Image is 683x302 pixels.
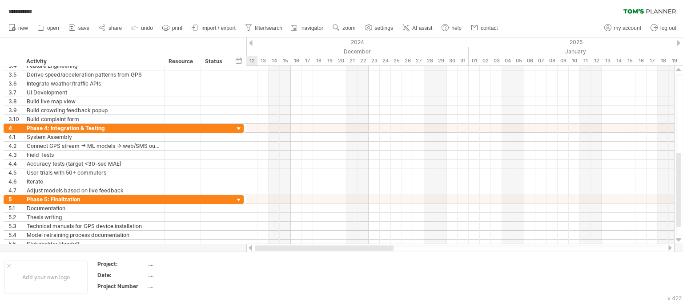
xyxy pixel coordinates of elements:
[613,56,624,65] div: Tuesday, 14 January 2025
[342,25,355,31] span: zoom
[435,56,446,65] div: Sunday, 29 December 2024
[324,56,335,65] div: Thursday, 19 December 2024
[491,56,502,65] div: Friday, 3 January 2025
[18,25,28,31] span: new
[8,79,22,88] div: 3.6
[591,56,602,65] div: Sunday, 12 January 2025
[313,56,324,65] div: Wednesday, 18 December 2024
[26,57,159,66] div: Activity
[439,22,464,34] a: help
[289,22,326,34] a: navigator
[246,56,257,65] div: Thursday, 12 December 2024
[524,56,535,65] div: Monday, 6 January 2025
[27,168,160,177] div: User trials with 50+ commuters
[8,159,22,168] div: 4.4
[8,213,22,221] div: 5.2
[8,88,22,97] div: 3.7
[108,25,122,31] span: share
[27,142,160,150] div: Connect GPS stream → ML models → web/SMS outputs
[330,22,358,34] a: zoom
[27,115,160,123] div: Build complaint form
[660,25,676,31] span: log out
[27,97,160,106] div: Build live map view
[481,25,498,31] span: contact
[8,177,22,186] div: 4.6
[124,47,469,56] div: December 2024
[446,56,458,65] div: Monday, 30 December 2024
[97,260,146,268] div: Project:
[27,159,160,168] div: Accuracy tests (target <30-sec MAE)
[8,70,22,79] div: 3.5
[97,282,146,290] div: Project Number
[27,70,160,79] div: Derive speed/acceleration patterns from GPS
[169,57,196,66] div: Resource
[375,25,393,31] span: settings
[469,22,501,34] a: contact
[346,56,358,65] div: Saturday, 21 December 2024
[558,56,569,65] div: Thursday, 9 January 2025
[27,240,160,248] div: Stakeholder Handoff
[291,56,302,65] div: Monday, 16 December 2024
[27,79,160,88] div: Integrate weather/traffic APIs
[27,204,160,212] div: Documentation
[27,124,160,132] div: Phase 4: Integration & Testing
[667,295,682,302] div: v 422
[160,22,185,34] a: print
[648,22,679,34] a: log out
[480,56,491,65] div: Thursday, 2 January 2025
[148,271,223,279] div: ....
[189,22,238,34] a: import / export
[201,25,236,31] span: import / export
[27,195,160,204] div: Phase 5: Finalization
[458,56,469,65] div: Tuesday, 31 December 2024
[47,25,59,31] span: open
[27,231,160,239] div: Model retraining process documentation
[148,260,223,268] div: ....
[502,56,513,65] div: Saturday, 4 January 2025
[535,56,546,65] div: Tuesday, 7 January 2025
[602,22,644,34] a: my account
[602,56,613,65] div: Monday, 13 January 2025
[400,22,435,34] a: AI assist
[363,22,396,34] a: settings
[243,22,285,34] a: filter/search
[424,56,435,65] div: Saturday, 28 December 2024
[8,97,22,106] div: 3.8
[8,204,22,212] div: 5.1
[8,142,22,150] div: 4.2
[78,25,89,31] span: save
[669,56,680,65] div: Sunday, 19 January 2025
[469,56,480,65] div: Wednesday, 1 January 2025
[380,56,391,65] div: Tuesday, 24 December 2024
[269,56,280,65] div: Saturday, 14 December 2024
[301,25,323,31] span: navigator
[8,186,22,195] div: 4.7
[8,222,22,230] div: 5.3
[624,56,635,65] div: Wednesday, 15 January 2025
[257,56,269,65] div: Friday, 13 December 2024
[412,25,432,31] span: AI assist
[614,25,641,31] span: my account
[27,151,160,159] div: Field Tests
[6,22,31,34] a: new
[302,56,313,65] div: Tuesday, 17 December 2024
[148,282,223,290] div: ....
[97,271,146,279] div: Date:
[172,25,182,31] span: print
[205,57,225,66] div: Status
[27,133,160,141] div: System Assembly
[8,115,22,123] div: 3.10
[27,88,160,97] div: UI Development
[255,25,282,31] span: filter/search
[141,25,153,31] span: undo
[647,56,658,65] div: Friday, 17 January 2025
[35,22,62,34] a: open
[27,177,160,186] div: Iterate
[4,261,88,294] div: Add your own logo
[580,56,591,65] div: Saturday, 11 January 2025
[451,25,462,31] span: help
[280,56,291,65] div: Sunday, 15 December 2024
[635,56,647,65] div: Thursday, 16 January 2025
[569,56,580,65] div: Friday, 10 January 2025
[27,106,160,114] div: Build crowding feedback popup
